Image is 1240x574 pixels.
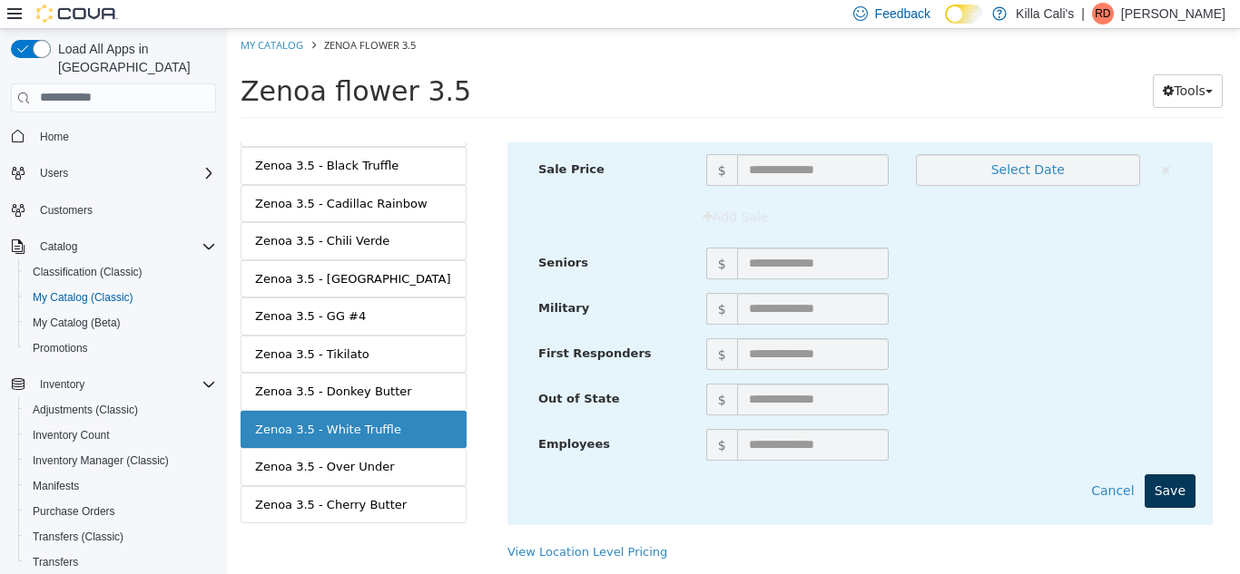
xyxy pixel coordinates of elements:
[4,161,223,186] button: Users
[18,259,223,285] button: Classification (Classic)
[33,341,88,355] span: Promotions
[18,336,223,361] button: Promotions
[25,526,131,548] a: Transfers (Classic)
[33,162,75,184] button: Users
[18,285,223,310] button: My Catalog (Classic)
[25,526,216,548] span: Transfers (Classic)
[18,499,223,524] button: Purchase Orders
[18,423,223,448] button: Inventory Count
[33,125,216,148] span: Home
[25,501,123,522] a: Purchase Orders
[25,399,216,421] span: Adjustments (Classic)
[40,203,93,218] span: Customers
[28,128,172,146] div: Zenoa 3.5 - Black Truffle
[33,374,216,395] span: Inventory
[25,450,216,472] span: Inventory Manager (Classic)
[25,312,216,334] span: My Catalog (Beta)
[689,125,913,157] button: Select Date
[14,9,76,23] a: My Catalog
[40,239,77,254] span: Catalog
[25,551,85,573] a: Transfers
[25,551,216,573] span: Transfers
[28,467,180,485] div: Zenoa 3.5 - Cherry Butter
[4,123,223,150] button: Home
[479,125,510,157] span: $
[51,40,216,76] span: Load All Apps in [GEOGRAPHIC_DATA]
[33,236,216,258] span: Catalog
[18,310,223,336] button: My Catalog (Beta)
[25,450,176,472] a: Inventory Manager (Classic)
[479,219,510,250] span: $
[28,203,162,221] div: Zenoa 3.5 - Chili Verde
[311,317,425,331] span: First Responders
[25,424,216,446] span: Inventory Count
[33,199,100,221] a: Customers
[33,453,169,468] span: Inventory Manager (Classic)
[36,5,118,23] img: Cova
[25,261,150,283] a: Classification (Classic)
[479,264,510,296] span: $
[28,392,174,410] div: Zenoa 3.5 - White Truffle
[479,355,510,386] span: $
[33,479,79,493] span: Manifests
[28,166,201,184] div: Zenoa 3.5 - Cadillac Rainbow
[918,445,969,479] button: Save
[33,316,121,330] span: My Catalog (Beta)
[33,236,84,258] button: Catalog
[945,24,946,24] span: Dark Mode
[1016,3,1074,24] p: Killa Cali's
[33,555,78,569] span: Transfers
[18,448,223,473] button: Inventory Manager (Classic)
[311,363,393,376] span: Out of State
[25,261,216,283] span: Classification (Classic)
[311,133,378,147] span: Sale Price
[854,445,917,479] button: Cancel
[33,199,216,221] span: Customers
[1121,3,1225,24] p: [PERSON_NAME]
[40,130,69,144] span: Home
[14,46,244,78] span: Zenoa flower 3.5
[25,337,216,359] span: Promotions
[1092,3,1114,24] div: Ryan Dill
[33,374,92,395] button: Inventory
[33,162,216,184] span: Users
[40,377,84,392] span: Inventory
[25,287,141,308] a: My Catalog (Classic)
[18,473,223,499] button: Manifests
[4,234,223,259] button: Catalog
[28,354,185,372] div: Zenoa 3.5 - Donkey Butter
[33,290,133,305] span: My Catalog (Classic)
[311,408,383,422] span: Employees
[25,337,95,359] a: Promotions
[28,241,223,259] div: Zenoa 3.5 - [GEOGRAPHIC_DATA]
[926,45,996,79] button: Tools
[311,272,362,286] span: Military
[33,530,123,544] span: Transfers (Classic)
[18,397,223,423] button: Adjustments (Classic)
[25,475,86,497] a: Manifests
[280,516,440,530] a: View Location Level Pricing
[33,265,143,279] span: Classification (Classic)
[28,278,139,297] div: Zenoa 3.5 - GG #4
[25,287,216,308] span: My Catalog (Classic)
[28,429,168,447] div: Zenoa 3.5 - Over Under
[25,399,145,421] a: Adjustments (Classic)
[40,166,68,180] span: Users
[311,227,361,240] span: Seniors
[875,5,930,23] span: Feedback
[18,524,223,550] button: Transfers (Classic)
[97,9,189,23] span: Zenoa flower 3.5
[25,312,128,334] a: My Catalog (Beta)
[4,372,223,397] button: Inventory
[33,504,115,519] span: Purchase Orders
[479,309,510,341] span: $
[28,316,143,335] div: Zenoa 3.5 - Tikilato
[25,501,216,522] span: Purchase Orders
[945,5,983,24] input: Dark Mode
[466,171,552,205] button: Add Sale
[25,424,117,446] a: Inventory Count
[479,400,510,432] span: $
[33,428,110,443] span: Inventory Count
[4,197,223,223] button: Customers
[1081,3,1085,24] p: |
